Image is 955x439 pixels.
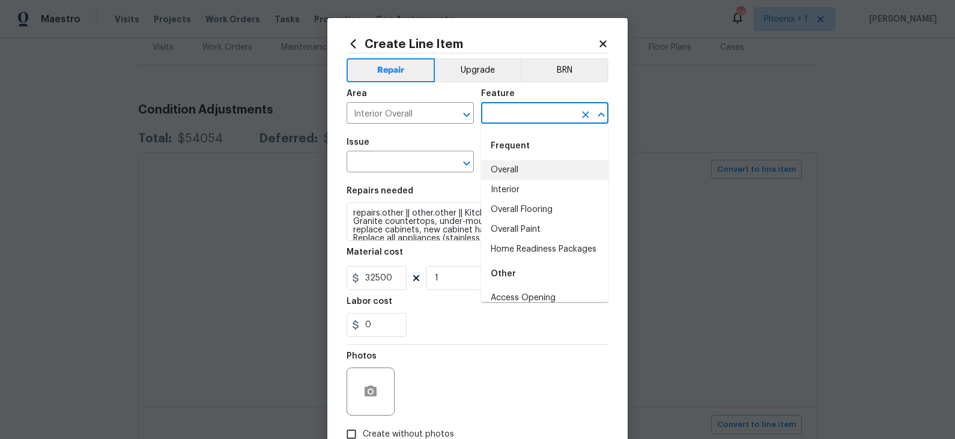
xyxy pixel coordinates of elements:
[347,297,392,306] h5: Labor cost
[593,106,610,123] button: Close
[481,160,608,180] li: Overall
[481,288,608,308] li: Access Opening
[458,106,475,123] button: Open
[347,138,369,147] h5: Issue
[347,58,435,82] button: Repair
[481,89,515,98] h5: Feature
[520,58,608,82] button: BRN
[347,89,367,98] h5: Area
[347,37,598,50] h2: Create Line Item
[347,352,377,360] h5: Photos
[481,132,608,160] div: Frequent
[435,58,521,82] button: Upgrade
[481,220,608,240] li: Overall Paint
[347,202,608,241] textarea: repairs.other || other.other || Kitchen Granite countertops, under-mount sink and pull-down fauce...
[481,259,608,288] div: Other
[347,248,403,256] h5: Material cost
[481,240,608,259] li: Home Readiness Packages
[458,155,475,172] button: Open
[481,200,608,220] li: Overall Flooring
[577,106,594,123] button: Clear
[481,180,608,200] li: Interior
[347,187,413,195] h5: Repairs needed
